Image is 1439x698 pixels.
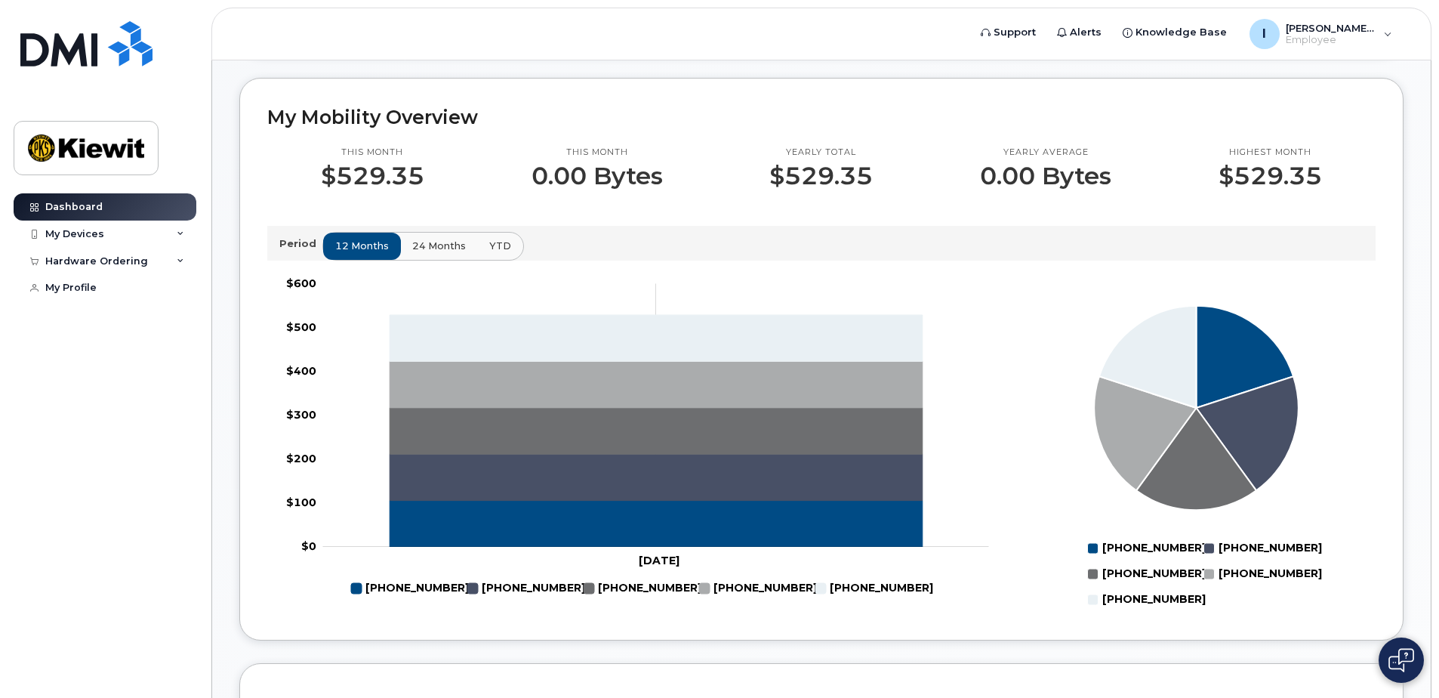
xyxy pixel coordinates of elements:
span: 24 months [412,239,466,253]
img: Open chat [1388,648,1414,672]
p: Highest month [1219,147,1322,159]
tspan: $400 [286,364,316,378]
g: 480-761-7384 [351,576,469,601]
g: 775-666-8358 [815,576,933,601]
g: Legend [351,576,933,601]
tspan: [DATE] [639,554,679,567]
g: Series [1095,306,1299,510]
span: Support [994,25,1036,40]
span: Alerts [1070,25,1102,40]
tspan: $600 [286,276,316,290]
g: 775-666-8358 [390,315,923,361]
tspan: $500 [286,320,316,334]
g: Chart [1088,306,1322,613]
p: This month [321,147,424,159]
tspan: $200 [286,452,316,465]
g: 775-666-8001 [584,576,701,601]
div: Ivin.Tardoni [1239,19,1403,49]
p: This month [532,147,663,159]
h2: My Mobility Overview [267,106,1376,128]
p: 0.00 Bytes [980,162,1111,190]
tspan: $100 [286,496,316,509]
g: 775-666-8001 [390,408,923,454]
p: Yearly total [769,147,873,159]
g: 480-761-5286 [467,576,585,601]
p: Period [279,236,322,251]
g: 775-666-9019 [390,361,923,407]
g: 775-666-9019 [699,576,817,601]
a: Alerts [1046,17,1112,48]
g: Chart [286,276,989,601]
p: $529.35 [1219,162,1322,190]
g: 480-761-5286 [390,454,923,500]
span: I [1262,25,1266,43]
tspan: $0 [301,539,316,553]
p: $529.35 [769,162,873,190]
g: Legend [1088,536,1322,613]
a: Support [970,17,1046,48]
p: Yearly average [980,147,1111,159]
span: [PERSON_NAME].Tardoni [1286,22,1376,34]
span: Employee [1286,34,1376,46]
p: $529.35 [321,162,424,190]
g: 480-761-7384 [390,500,923,546]
span: Knowledge Base [1135,25,1227,40]
a: Knowledge Base [1112,17,1237,48]
p: 0.00 Bytes [532,162,663,190]
tspan: $300 [286,408,316,422]
span: YTD [489,239,511,253]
